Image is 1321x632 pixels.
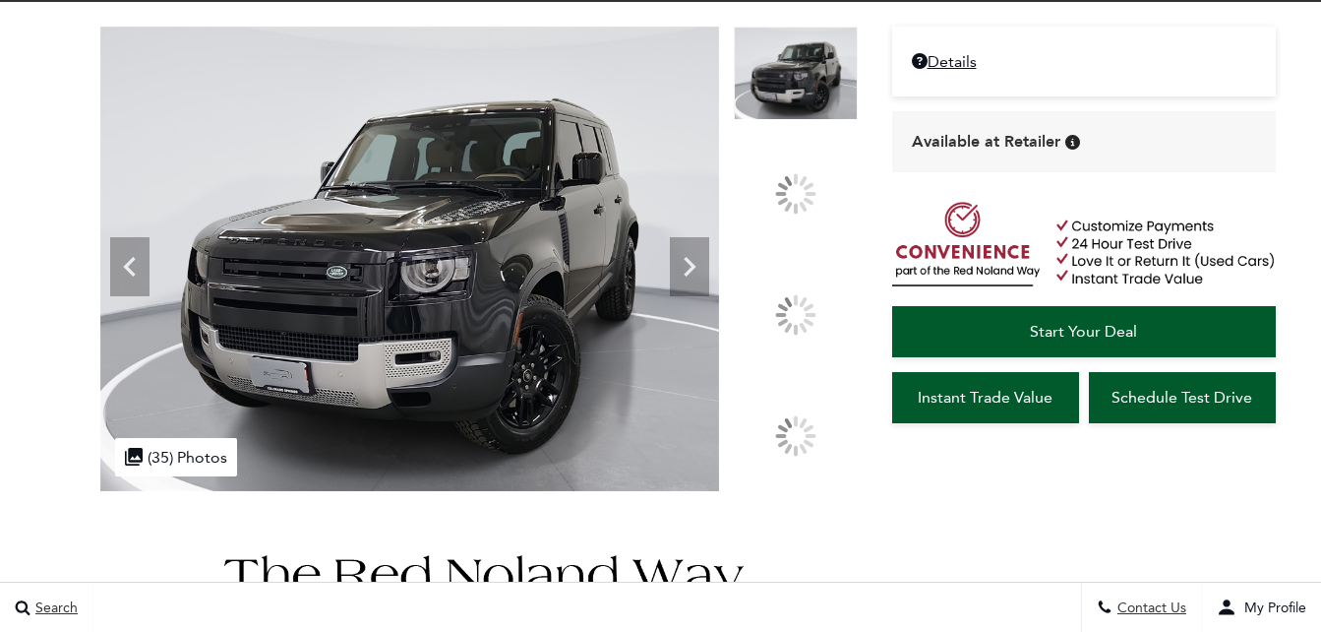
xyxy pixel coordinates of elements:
[100,27,719,491] img: New 2025 Santorini Black LAND ROVER S image 1
[1065,135,1080,150] div: Vehicle is in stock and ready for immediate delivery. Due to demand, availability is subject to c...
[892,306,1276,357] a: Start Your Deal
[1111,388,1252,407] span: Schedule Test Drive
[918,388,1052,407] span: Instant Trade Value
[1112,600,1186,616] span: Contact Us
[1236,600,1306,616] span: My Profile
[1202,583,1321,632] button: user-profile-menu
[734,27,858,120] img: New 2025 Santorini Black LAND ROVER S image 1
[912,52,1256,71] a: Details
[892,372,1079,423] a: Instant Trade Value
[912,131,1060,153] span: Available at Retailer
[1089,372,1276,423] a: Schedule Test Drive
[115,438,237,476] div: (35) Photos
[1030,322,1137,341] span: Start Your Deal
[30,600,78,616] span: Search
